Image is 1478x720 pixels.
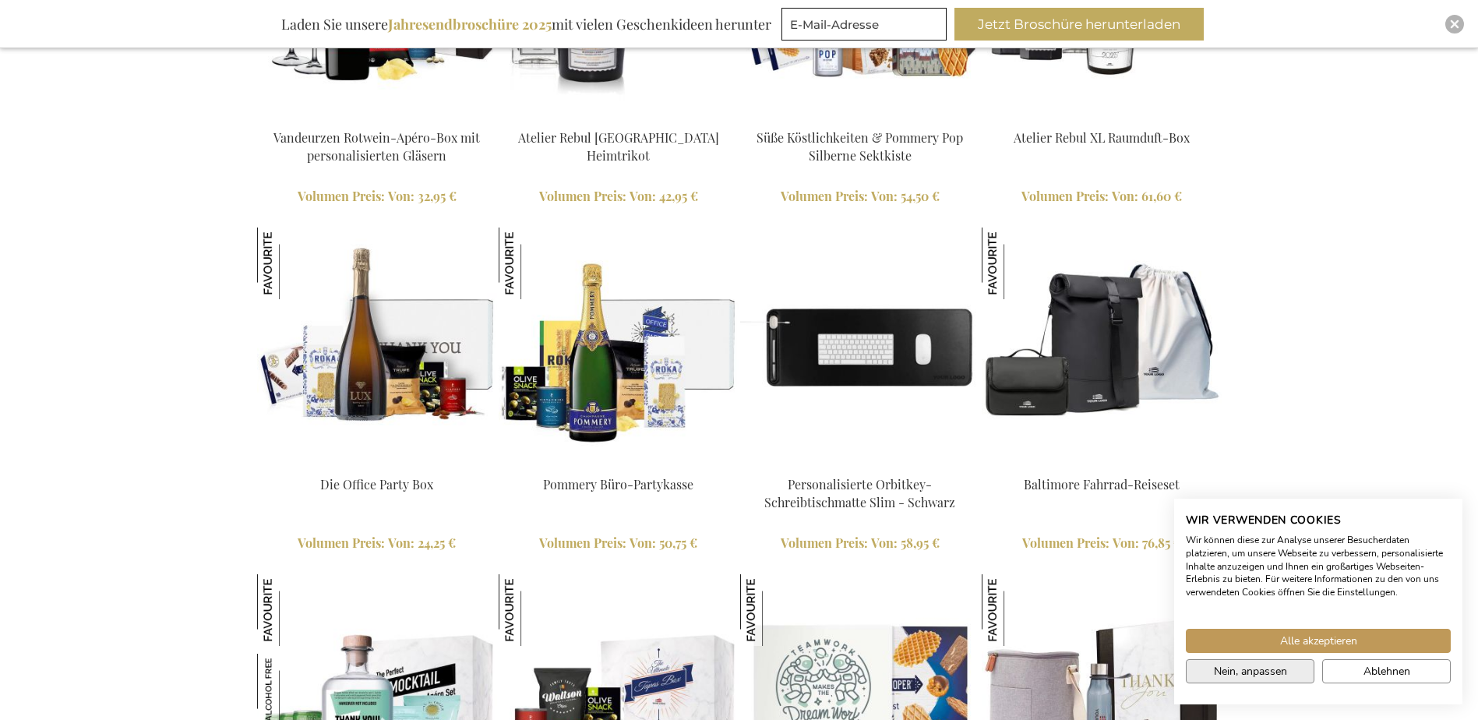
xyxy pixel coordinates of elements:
[781,8,947,41] input: E-Mail-Adresse
[273,129,480,164] a: Vandeurzen Rotwein-Apéro-Box mit personalisierten Gläsern
[1186,659,1314,683] button: cookie Einstellungen anpassen
[499,535,739,552] a: Volumen Preis: Von 50,75 €
[982,457,1222,471] a: Baltimore Bike Travel Set Baltimore Fahrrad-Reiseset
[740,188,980,206] a: Volumen Preis: Von 54,50 €
[871,188,898,204] span: Von
[499,110,739,125] a: Atelier Rebul Istanbul Home Kit
[740,535,980,552] a: Volumen Preis: Von 58,95 €
[1014,129,1190,146] a: Atelier Rebul XL Raumduft-Box
[499,574,570,646] img: Die Tapas Essentials Box
[740,228,980,468] img: Personalisierte Orbitkey-Schreibtischmatte Slim - Schwarz
[539,535,626,551] span: Volumen Preis:
[1142,535,1181,551] span: 76,85 €
[740,110,980,125] a: Sweet Delights & Pommery Pop Silver Champagne Box
[499,457,739,471] a: Pommery Office Party Box Pommery Büro-Partykasse
[659,188,698,204] span: 42,95 €
[257,228,329,299] img: Die Office Party Box
[982,188,1222,206] a: Volumen Preis: Von 61,60 €
[257,535,497,552] a: Volumen Preis: Von 24,25 €
[274,8,778,41] div: Laden Sie unsere mit vielen Geschenkideen herunter
[257,110,497,125] a: Vandeurzen Rotwein-Apéro-Box mit personalisierten Gläsern
[630,188,656,204] span: Von
[740,457,980,471] a: Personalisierte Orbitkey-Schreibtischmatte Slim - Schwarz
[1113,535,1139,551] span: Von
[1322,659,1451,683] button: Alle verweigern cookies
[1214,663,1287,679] span: Nein, anpassen
[539,188,626,204] span: Volumen Preis:
[518,129,719,164] a: Atelier Rebul [GEOGRAPHIC_DATA] Heimtrikot
[418,535,456,551] span: 24,25 €
[257,188,497,206] a: Volumen Preis: Von 32,95 €
[757,129,963,164] a: Süße Köstlichkeiten & Pommery Pop Silberne Sektkiste
[1112,188,1138,204] span: Von
[499,228,570,299] img: Pommery Büro-Partykasse
[901,535,940,551] span: 58,95 €
[982,228,1222,468] img: Baltimore Bike Travel Set
[298,188,385,204] span: Volumen Preis:
[257,574,329,646] img: Personalisierter Alkoholfreier Gin & Tonic Apéro Box
[982,228,1053,299] img: Baltimore Fahrrad-Reiseset
[1186,534,1451,599] p: Wir können diese zur Analyse unserer Besucherdaten platzieren, um unsere Webseite zu verbessern, ...
[1186,629,1451,653] button: Akzeptieren Sie alle cookies
[1445,15,1464,34] div: Close
[781,188,868,204] span: Volumen Preis:
[543,476,693,492] a: Pommery Büro-Partykasse
[320,476,433,492] a: Die Office Party Box
[659,535,697,551] span: 50,75 €
[954,8,1204,41] button: Jetzt Broschüre herunterladen
[781,8,951,45] form: marketing offers and promotions
[1363,663,1410,679] span: Ablehnen
[257,228,497,468] img: The Office Party Box
[418,188,457,204] span: 32,95 €
[1186,514,1451,528] h2: Wir verwenden Cookies
[1450,19,1459,29] img: Close
[1022,535,1109,551] span: Volumen Preis:
[982,574,1053,646] img: Reise- und Picknick-Essentials
[499,228,739,468] img: Pommery Office Party Box
[388,188,414,204] span: Von
[740,574,812,646] img: Jules Destrooper Jules' Finest Geschenkbox
[982,535,1222,552] a: Volumen Preis: Von 76,85 €
[781,535,868,551] span: Volumen Preis:
[298,535,385,551] span: Volumen Preis:
[1280,633,1357,649] span: Alle akzeptieren
[764,476,955,510] a: Personalisierte Orbitkey-Schreibtischmatte Slim - Schwarz
[901,188,940,204] span: 54,50 €
[388,535,414,551] span: Von
[499,188,739,206] a: Volumen Preis: Von 42,95 €
[630,535,656,551] span: Von
[1141,188,1182,204] span: 61,60 €
[257,457,497,471] a: The Office Party Box Die Office Party Box
[871,535,898,551] span: Von
[1024,476,1180,492] a: Baltimore Fahrrad-Reiseset
[1021,188,1109,204] span: Volumen Preis:
[388,15,552,34] b: Jahresendbroschüre 2025
[982,110,1222,125] a: Atelier Rebul XL Home Fragrance Box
